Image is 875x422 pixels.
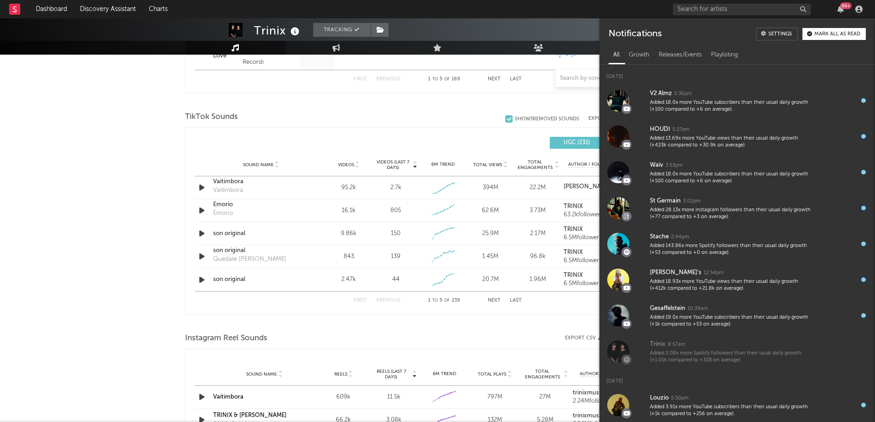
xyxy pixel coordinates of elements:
[327,206,370,215] div: 16.1k
[422,371,468,377] div: 6M Trend
[565,335,603,341] button: Export CSV
[599,83,875,118] a: V2 Almz5:36pmAdded 18.0x more YouTube subscribers than their usual daily growth (+100 compared to...
[469,206,512,215] div: 62.6M
[327,183,370,192] div: 95.2k
[522,393,568,402] div: 27M
[478,371,506,377] span: Total Plays
[185,333,267,344] span: Instagram Reel Sounds
[213,177,309,186] a: Vaitimbora
[650,171,812,185] div: Added 18.0x more YouTube subscribers than their usual daily growth (+100 compared to +6 on average).
[650,88,672,99] div: V2 Almz
[213,275,309,284] a: son original
[564,226,583,232] strong: TRINIX
[588,116,627,121] button: Export CSV
[650,242,812,257] div: Added 143.86x more Spotify followers than their usual daily growth (+53 compared to +0 on average).
[573,398,642,405] div: 2.24M followers
[650,196,681,207] div: St Germain
[599,190,875,226] a: St Germain3:02pmAdded 28.13x more Instagram followers than their usual daily growth (+77 compared...
[768,32,792,37] div: Settings
[391,229,401,238] div: 150
[213,186,243,195] div: Vaitimbora
[469,252,512,261] div: 1.45M
[354,298,367,303] button: First
[650,124,670,135] div: HOUDI
[650,303,685,314] div: Gesaffelstein
[371,369,412,380] span: Reels (last 7 days)
[376,298,401,303] button: Previous
[516,275,559,284] div: 1.96M
[243,162,274,168] span: Sound Name
[550,137,612,149] button: UGC(231)
[327,252,370,261] div: 843
[469,229,512,238] div: 25.9M
[516,183,559,192] div: 22.2M
[650,207,812,221] div: Added 28.13x more Instagram followers than their usual daily growth (+77 compared to +3 on average).
[419,295,469,306] div: 1 5 239
[321,393,367,402] div: 609k
[515,116,579,122] div: Show 3 Removed Sounds
[564,272,583,278] strong: TRINIX
[213,246,309,255] div: son original
[392,275,400,284] div: 44
[599,262,875,298] a: [PERSON_NAME]'s12:54pmAdded 18.93x more YouTube views than their usual daily growth (+412k compar...
[650,278,812,293] div: Added 18.93x more YouTube views than their usual daily growth (+412k compared to +21.8k on average).
[671,234,689,241] div: 2:44pm
[472,393,518,402] div: 797M
[573,413,642,419] a: trinixmusic
[650,339,666,350] div: Trinix
[469,183,512,192] div: 394M
[564,184,627,190] a: [PERSON_NAME] & TRINIX
[683,198,700,205] div: 3:02pm
[246,371,277,377] span: Sound Name
[756,28,798,40] a: Settings
[564,258,627,264] div: 6.5M followers
[473,162,502,168] span: Total Views
[599,298,875,333] a: Gesaffelstein10:39amAdded 19.0x more YouTube subscribers than their usual daily growth (+1k compa...
[213,255,286,264] div: Quedate [PERSON_NAME]
[802,28,866,40] button: Mark all as read
[213,200,309,209] a: Emorio
[609,28,661,40] div: Notifications
[671,395,689,402] div: 5:50pm
[556,140,598,146] span: UGC ( 231 )
[609,47,624,63] div: All
[650,135,812,149] div: Added 13.69x more YouTube views than their usual daily growth (+423k compared to +30.9k on average).
[469,275,512,284] div: 20.7M
[338,162,354,168] span: Videos
[814,32,860,37] div: Mark all as read
[650,160,663,171] div: Waïv
[650,231,669,242] div: Stache
[599,226,875,262] a: Stache2:44pmAdded 143.86x more Spotify followers than their usual daily growth (+53 compared to +...
[564,249,583,255] strong: TRINIX
[254,23,302,38] div: Trinix
[327,275,370,284] div: 2.47k
[573,390,604,396] strong: trinixmusic
[564,249,627,256] a: TRINIX
[573,390,642,396] a: trinixmusic
[516,252,559,261] div: 96.8k
[704,270,723,276] div: 12:54pm
[650,393,669,404] div: Louzio
[599,369,875,387] div: [DATE]
[213,229,309,238] div: son original
[573,413,604,419] strong: trinixmusic
[650,350,812,364] div: Added 3.08x more Spotify followers than their usual daily growth (+1.01k compared to +328 on aver...
[564,281,627,287] div: 6.5M followers
[444,298,450,303] span: of
[650,267,701,278] div: [PERSON_NAME]'s
[654,47,706,63] div: Releases/Events
[564,272,627,279] a: TRINIX
[599,118,875,154] a: HOUDI5:27pmAdded 13.69x more YouTube views than their usual daily growth (+423k compared to +30.9...
[555,75,652,82] input: Search by song name or URL
[374,159,412,170] span: Videos (last 7 days)
[371,393,417,402] div: 11.5k
[564,203,627,210] a: TRINIX
[313,23,371,37] button: Tracking
[673,4,811,15] input: Search for artists
[650,99,812,113] div: Added 18.0x more YouTube subscribers than their usual daily growth (+100 compared to +6 on average).
[840,2,852,9] div: 99 +
[422,161,464,168] div: 6M Trend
